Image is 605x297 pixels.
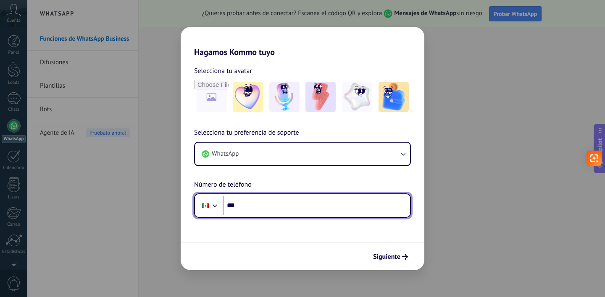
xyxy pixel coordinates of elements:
span: Siguiente [373,254,400,260]
span: Selecciona tu avatar [194,65,252,76]
img: -1.jpeg [233,82,263,112]
span: Número de teléfono [194,180,252,190]
img: -3.jpeg [305,82,336,112]
h2: Hagamos Kommo tuyo [181,27,424,57]
span: Selecciona tu preferencia de soporte [194,128,299,138]
div: Mexico: + 52 [197,197,213,214]
span: WhatsApp [212,150,239,158]
img: -5.jpeg [379,82,409,112]
button: Siguiente [369,250,412,264]
img: -2.jpeg [269,82,300,112]
img: -4.jpeg [342,82,372,112]
button: WhatsApp [195,143,410,165]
